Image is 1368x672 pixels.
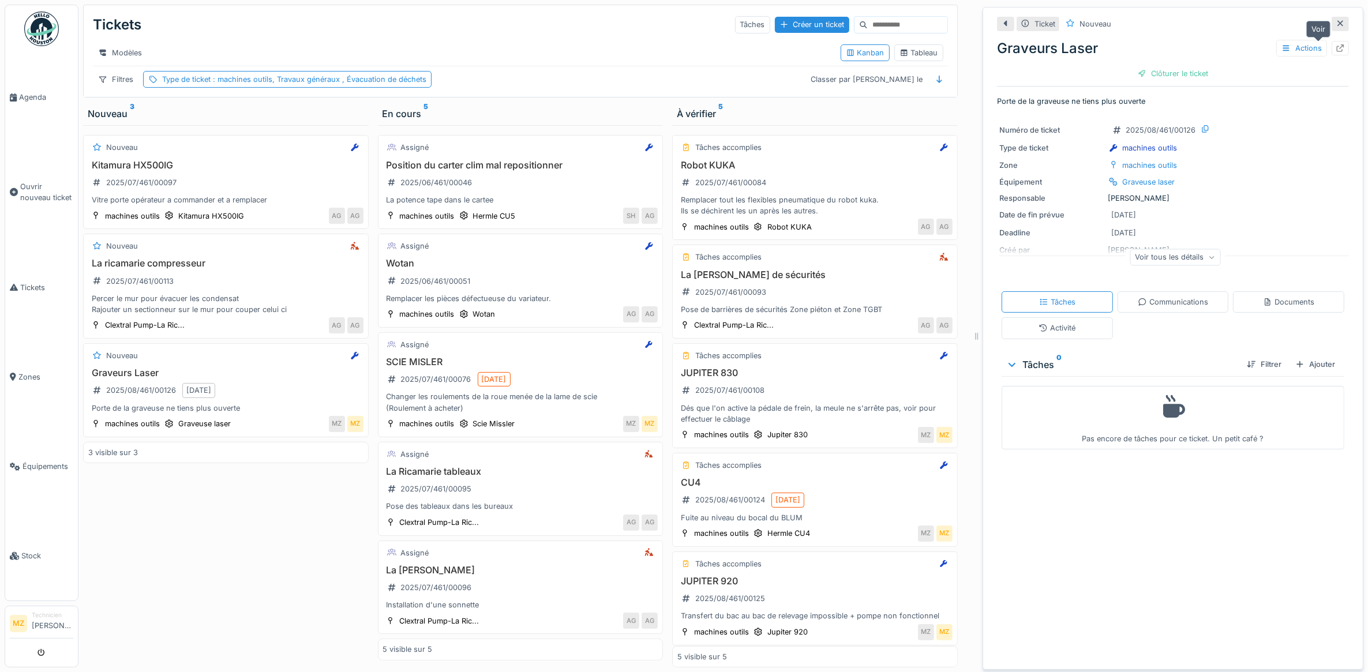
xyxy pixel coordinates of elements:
[186,385,211,396] div: [DATE]
[401,483,472,494] div: 2025/07/461/00095
[1130,249,1221,265] div: Voir tous les détails
[400,418,455,429] div: machines outils
[1242,356,1286,372] div: Filtrer
[347,317,363,333] div: AG
[88,403,363,414] div: Porte de la graveuse ne tiens plus ouverte
[936,219,953,235] div: AG
[473,211,516,222] div: Hermle CU5
[88,447,138,458] div: 3 visible sur 3
[18,371,73,382] span: Zones
[695,593,765,604] div: 2025/08/461/00125
[20,282,73,293] span: Tickets
[162,74,426,85] div: Type de ticket
[918,525,934,542] div: MZ
[694,429,749,440] div: machines outils
[677,367,953,378] h3: JUPITER 830
[106,142,138,153] div: Nouveau
[401,142,429,153] div: Assigné
[642,416,658,432] div: MZ
[694,626,749,637] div: machines outils
[88,194,363,205] div: Vitre porte opérateur a commander et a remplacer
[401,374,471,385] div: 2025/07/461/00076
[695,460,762,471] div: Tâches accomplies
[383,501,658,512] div: Pose des tableaux dans les bureaux
[1112,209,1137,220] div: [DATE]
[677,610,953,621] div: Transfert du bac au bac de relevage impossible + pompe non fonctionnel
[23,461,73,472] span: Équipements
[383,565,658,576] h3: La [PERSON_NAME]
[88,107,364,121] div: Nouveau
[400,211,455,222] div: machines outils
[347,208,363,224] div: AG
[1263,296,1314,307] div: Documents
[1123,160,1178,171] div: machines outils
[642,613,658,629] div: AG
[695,142,762,153] div: Tâches accomplies
[936,427,953,443] div: MZ
[999,142,1104,153] div: Type de ticket
[400,517,479,528] div: Clextral Pump-La Ric...
[936,624,953,640] div: MZ
[105,211,160,222] div: machines outils
[936,317,953,333] div: AG
[1112,227,1137,238] div: [DATE]
[383,644,433,655] div: 5 visible sur 5
[999,193,1347,204] div: [PERSON_NAME]
[5,332,78,422] a: Zones
[694,528,749,539] div: machines outils
[178,211,244,222] div: Kitamura HX500IG
[918,219,934,235] div: AG
[401,547,429,558] div: Assigné
[677,194,953,216] div: Remplacer tout les flexibles pneumatique du robot kuka. Ils se déchirent les un après les autres.
[775,494,800,505] div: [DATE]
[623,515,639,531] div: AG
[677,512,953,523] div: Fuite au niveau du bocal du BLUM
[5,243,78,332] a: Tickets
[347,416,363,432] div: MZ
[767,222,812,232] div: Robot KUKA
[105,418,160,429] div: machines outils
[695,251,762,262] div: Tâches accomplies
[806,71,928,88] div: Classer par [PERSON_NAME] le
[93,44,147,61] div: Modèles
[10,615,27,632] li: MZ
[1039,296,1075,307] div: Tâches
[767,429,808,440] div: Jupiter 830
[24,12,59,46] img: Badge_color-CXgf-gQk.svg
[936,525,953,542] div: MZ
[1291,356,1340,372] div: Ajouter
[997,38,1349,59] div: Graveurs Laser
[401,582,472,593] div: 2025/07/461/00096
[899,47,938,58] div: Tableau
[401,276,471,287] div: 2025/06/461/00051
[1080,18,1111,29] div: Nouveau
[329,416,345,432] div: MZ
[767,528,810,539] div: Hermle CU4
[401,449,429,460] div: Assigné
[424,107,429,121] sup: 5
[999,209,1104,220] div: Date de fin prévue
[1039,322,1075,333] div: Activité
[623,208,639,224] div: SH
[5,142,78,242] a: Ouvrir nouveau ticket
[997,96,1349,107] p: Porte de la graveuse ne tiens plus ouverte
[106,276,174,287] div: 2025/07/461/00113
[767,626,808,637] div: Jupiter 920
[5,511,78,600] a: Stock
[1138,296,1208,307] div: Communications
[329,317,345,333] div: AG
[846,47,884,58] div: Kanban
[695,558,762,569] div: Tâches accomplies
[106,241,138,251] div: Nouveau
[401,339,429,350] div: Assigné
[482,374,507,385] div: [DATE]
[695,350,762,361] div: Tâches accomplies
[677,107,953,121] div: À vérifier
[1123,177,1175,187] div: Graveuse laser
[1306,21,1330,37] div: Voir
[1123,142,1178,153] div: machines outils
[21,550,73,561] span: Stock
[999,177,1104,187] div: Équipement
[106,385,176,396] div: 2025/08/461/00126
[130,107,134,121] sup: 3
